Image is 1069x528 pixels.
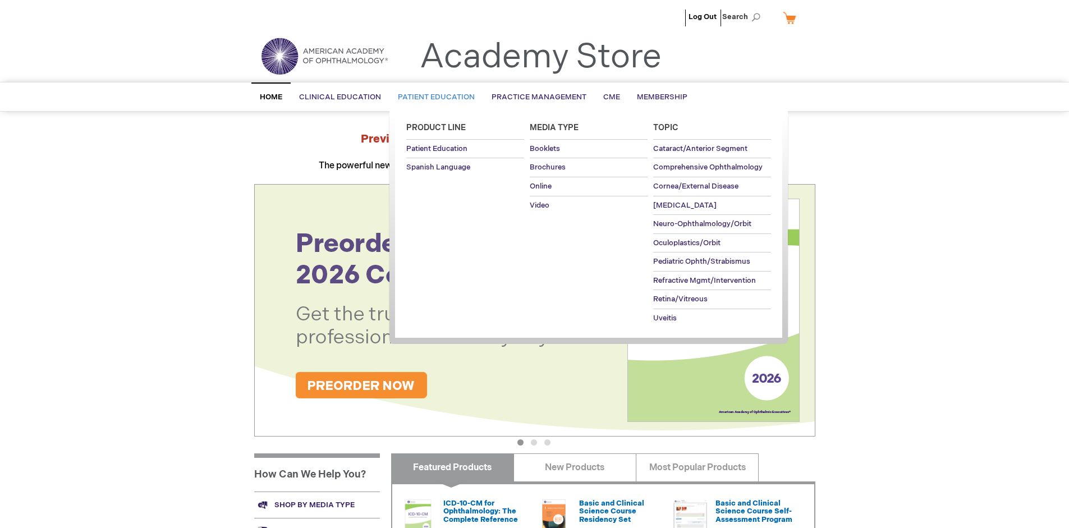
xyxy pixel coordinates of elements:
a: New Products [513,453,636,481]
a: Shop by media type [254,492,380,518]
span: Patient Education [398,93,475,102]
h1: How Can We Help You? [254,453,380,492]
button: 1 of 3 [517,439,524,446]
a: Featured Products [391,453,514,481]
span: Product Line [406,123,466,132]
span: Search [722,6,765,28]
a: Basic and Clinical Science Course Residency Set [579,499,644,524]
span: Pediatric Ophth/Strabismus [653,257,750,266]
button: 3 of 3 [544,439,550,446]
strong: Preview the at AAO 2025 [361,132,708,146]
span: Cornea/External Disease [653,182,738,191]
span: Cataract/Anterior Segment [653,144,747,153]
a: Most Popular Products [636,453,759,481]
span: Clinical Education [299,93,381,102]
span: Topic [653,123,678,132]
span: Patient Education [406,144,467,153]
span: Membership [637,93,687,102]
a: Basic and Clinical Science Course Self-Assessment Program [715,499,792,524]
span: Oculoplastics/Orbit [653,238,721,247]
span: Practice Management [492,93,586,102]
span: CME [603,93,620,102]
span: [MEDICAL_DATA] [653,201,717,210]
a: Log Out [689,12,717,21]
span: Spanish Language [406,163,470,172]
a: ICD-10-CM for Ophthalmology: The Complete Reference [443,499,518,524]
span: Brochures [530,163,566,172]
span: Online [530,182,552,191]
span: Home [260,93,282,102]
button: 2 of 3 [531,439,537,446]
span: Uveitis [653,314,677,323]
span: Booklets [530,144,560,153]
span: Media Type [530,123,579,132]
span: Neuro-Ophthalmology/Orbit [653,219,751,228]
a: Academy Store [420,37,662,77]
span: Refractive Mgmt/Intervention [653,276,756,285]
span: Video [530,201,549,210]
span: Retina/Vitreous [653,295,708,304]
span: Comprehensive Ophthalmology [653,163,763,172]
